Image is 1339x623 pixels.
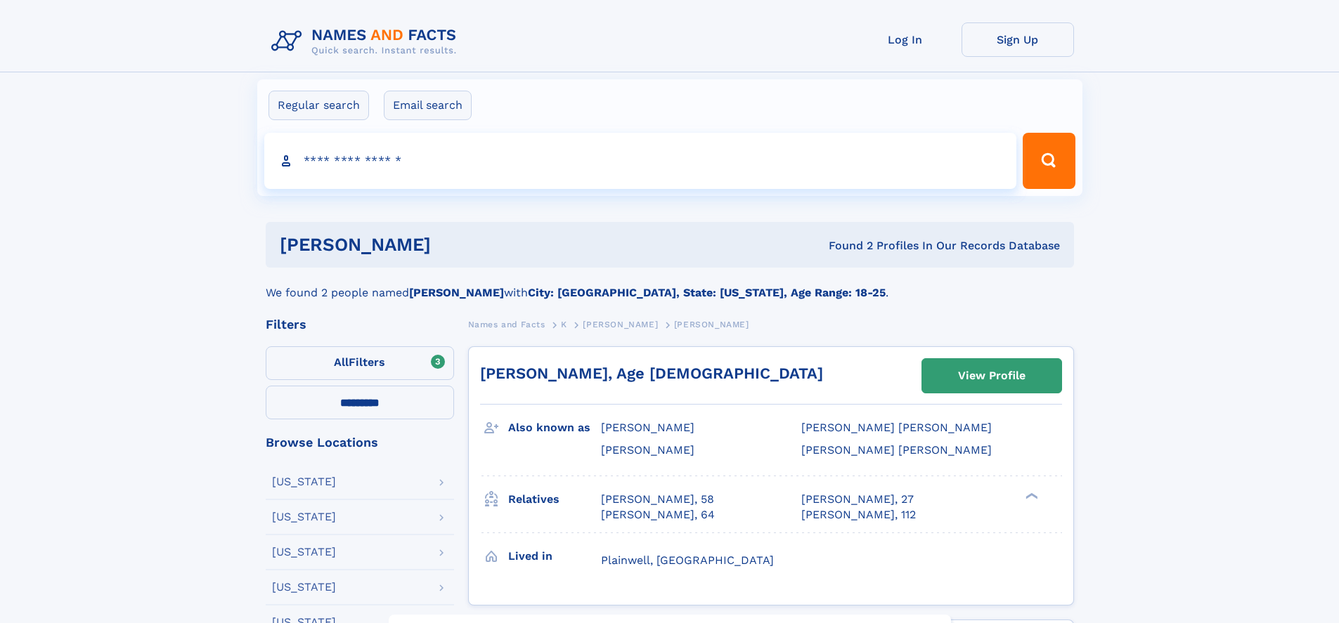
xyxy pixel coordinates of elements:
[266,436,454,449] div: Browse Locations
[409,286,504,299] b: [PERSON_NAME]
[272,582,336,593] div: [US_STATE]
[801,492,914,507] a: [PERSON_NAME], 27
[272,546,336,558] div: [US_STATE]
[266,268,1074,301] div: We found 2 people named with .
[601,553,774,567] span: Plainwell, [GEOGRAPHIC_DATA]
[266,318,454,331] div: Filters
[962,22,1074,57] a: Sign Up
[561,315,567,333] a: K
[674,320,749,329] span: [PERSON_NAME]
[801,421,992,434] span: [PERSON_NAME] [PERSON_NAME]
[508,544,601,568] h3: Lived in
[601,507,715,523] a: [PERSON_NAME], 64
[958,360,1026,392] div: View Profile
[583,315,658,333] a: [PERSON_NAME]
[508,487,601,511] h3: Relatives
[849,22,962,57] a: Log In
[922,359,1061,393] a: View Profile
[334,355,349,369] span: All
[528,286,886,299] b: City: [GEOGRAPHIC_DATA], State: [US_STATE], Age Range: 18-25
[601,443,694,457] span: [PERSON_NAME]
[468,315,545,333] a: Names and Facts
[264,133,1017,189] input: search input
[801,507,916,523] a: [PERSON_NAME], 112
[280,236,630,254] h1: [PERSON_NAME]
[508,416,601,440] h3: Also known as
[266,346,454,380] label: Filters
[272,511,336,523] div: [US_STATE]
[601,492,714,507] a: [PERSON_NAME], 58
[1022,491,1039,500] div: ❯
[1023,133,1075,189] button: Search Button
[266,22,468,60] img: Logo Names and Facts
[269,91,369,120] label: Regular search
[561,320,567,329] span: K
[630,238,1060,254] div: Found 2 Profiles In Our Records Database
[480,365,823,382] a: [PERSON_NAME], Age [DEMOGRAPHIC_DATA]
[801,443,992,457] span: [PERSON_NAME] [PERSON_NAME]
[384,91,472,120] label: Email search
[272,476,336,487] div: [US_STATE]
[583,320,658,329] span: [PERSON_NAME]
[601,421,694,434] span: [PERSON_NAME]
